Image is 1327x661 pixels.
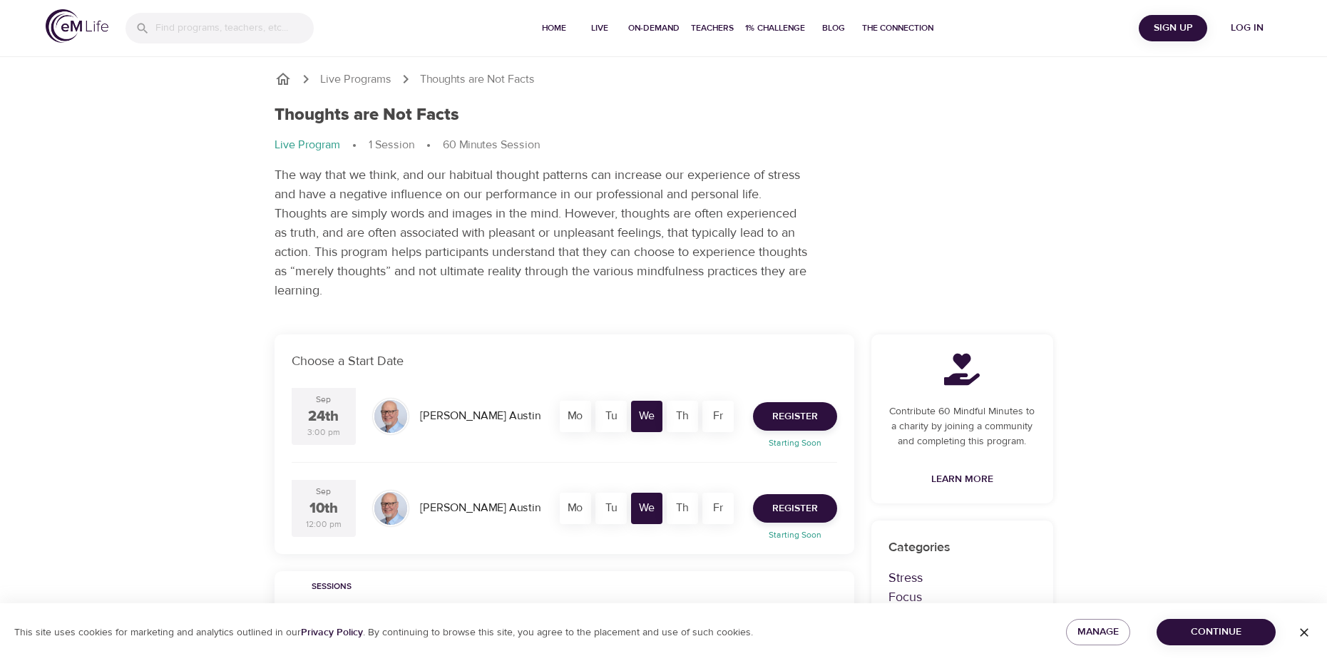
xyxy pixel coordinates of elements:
p: 60 Minutes Session [443,137,540,153]
h1: Thoughts are Not Facts [275,105,459,125]
div: Tu [595,493,627,524]
div: Th [667,401,698,432]
nav: breadcrumb [275,71,1053,88]
span: Continue [1168,623,1264,641]
p: Stress [888,568,1036,588]
div: 24th [308,406,339,427]
img: logo [46,9,108,43]
span: Sessions [283,580,380,595]
button: Manage [1066,619,1130,645]
div: Fr [702,493,734,524]
div: Mo [560,493,591,524]
nav: breadcrumb [275,137,1053,154]
div: Sep [316,394,331,406]
span: Live [583,21,617,36]
p: Choose a Start Date [292,352,837,371]
span: Home [537,21,571,36]
div: 3:00 pm [307,426,340,439]
span: 1% Challenge [745,21,805,36]
button: Register [753,494,837,523]
button: Sign Up [1139,15,1207,41]
p: Starting Soon [744,528,846,541]
div: Fr [702,401,734,432]
span: Learn More [931,471,993,488]
span: Log in [1219,19,1276,37]
span: Sign Up [1144,19,1202,37]
p: Live Program [275,137,340,153]
span: Teachers [691,21,734,36]
button: Log in [1213,15,1281,41]
a: Live Programs [320,71,391,88]
div: 12:00 pm [306,518,342,531]
div: Th [667,493,698,524]
p: Contribute 60 Mindful Minutes to a charity by joining a community and completing this program. [888,404,1036,449]
p: Starting Soon [744,436,846,449]
span: Register [772,408,818,426]
span: Blog [816,21,851,36]
div: [PERSON_NAME] Austin [414,402,546,430]
span: On-Demand [628,21,680,36]
button: Register [753,402,837,431]
p: Focus [888,588,1036,607]
a: Privacy Policy [301,626,363,639]
p: Thoughts are Not Facts [420,71,535,88]
p: Categories [888,538,1036,557]
div: Mo [560,401,591,432]
div: 10th [309,498,338,519]
a: Learn More [926,466,999,493]
span: Manage [1077,623,1119,641]
input: Find programs, teachers, etc... [155,13,314,43]
div: Tu [595,401,627,432]
div: We [631,493,662,524]
div: Sep [316,486,331,498]
button: Continue [1157,619,1276,645]
div: [PERSON_NAME] Austin [414,494,546,522]
span: The Connection [862,21,933,36]
div: We [631,401,662,432]
p: The way that we think, and our habitual thought patterns can increase our experience of stress an... [275,165,809,300]
p: 1 Session [369,137,414,153]
span: Register [772,500,818,518]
